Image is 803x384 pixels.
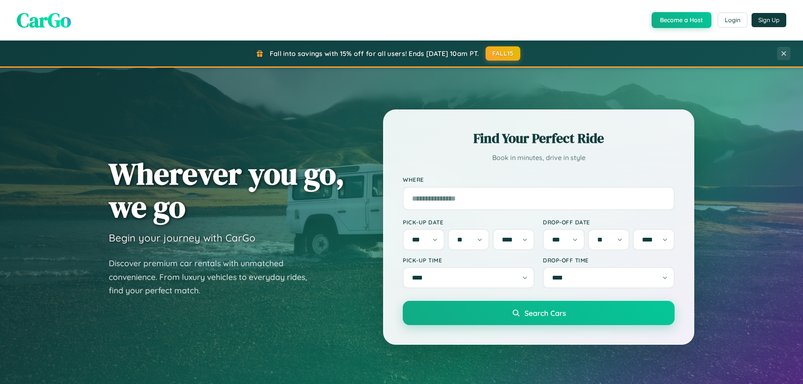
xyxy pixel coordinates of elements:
p: Book in minutes, drive in style [403,152,675,164]
span: Fall into savings with 15% off for all users! Ends [DATE] 10am PT. [270,49,479,58]
button: Sign Up [752,13,786,27]
h1: Wherever you go, we go [109,157,345,223]
h2: Find Your Perfect Ride [403,129,675,147]
h3: Begin your journey with CarGo [109,231,256,244]
span: CarGo [17,6,71,34]
button: Login [718,13,747,28]
label: Drop-off Time [543,257,675,264]
button: FALL15 [486,46,521,61]
button: Search Cars [403,301,675,325]
label: Drop-off Date [543,219,675,226]
span: Search Cars [524,308,566,318]
label: Pick-up Time [403,257,534,264]
label: Where [403,176,675,183]
p: Discover premium car rentals with unmatched convenience. From luxury vehicles to everyday rides, ... [109,257,318,298]
label: Pick-up Date [403,219,534,226]
button: Become a Host [652,12,711,28]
